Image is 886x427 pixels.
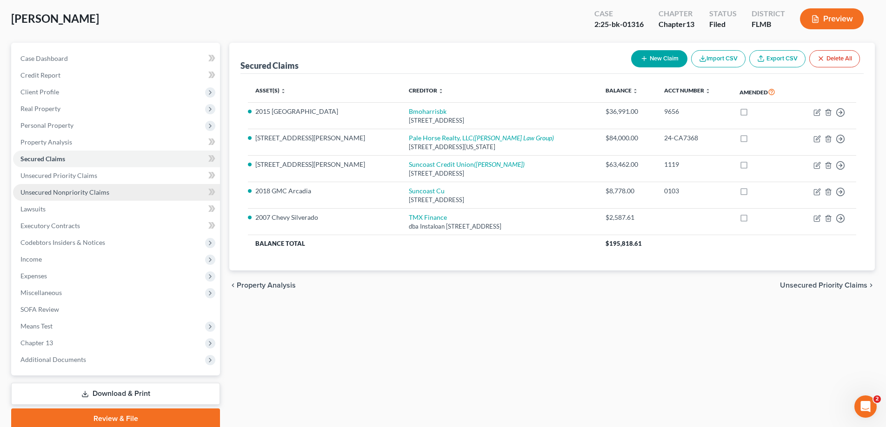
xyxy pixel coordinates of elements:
span: $195,818.61 [606,240,642,247]
th: Balance Total [248,235,598,252]
span: Case Dashboard [20,54,68,62]
span: SOFA Review [20,305,59,313]
button: chevron_left Property Analysis [229,282,296,289]
a: Case Dashboard [13,50,220,67]
a: Acct Number unfold_more [664,87,711,94]
a: SOFA Review [13,301,220,318]
li: 2018 GMC Arcadia [255,186,394,196]
span: Unsecured Nonpriority Claims [20,188,109,196]
i: unfold_more [705,88,711,94]
span: Personal Property [20,121,73,129]
div: $2,587.61 [606,213,649,222]
div: [STREET_ADDRESS] [409,169,591,178]
span: Lawsuits [20,205,46,213]
button: Delete All [809,50,860,67]
i: ([PERSON_NAME] Law Group) [473,134,554,142]
a: Download & Print [11,383,220,405]
button: Preview [800,8,864,29]
span: Secured Claims [20,155,65,163]
div: FLMB [752,19,785,30]
button: Import CSV [691,50,746,67]
div: Chapter [659,19,694,30]
div: Case [594,8,644,19]
div: Status [709,8,737,19]
span: Credit Report [20,71,60,79]
div: 2:25-bk-01316 [594,19,644,30]
div: dba Instaloan [STREET_ADDRESS] [409,222,591,231]
a: Executory Contracts [13,217,220,234]
div: 0103 [664,186,725,196]
i: unfold_more [633,88,638,94]
i: chevron_left [229,282,237,289]
a: Secured Claims [13,151,220,167]
iframe: Intercom live chat [854,395,877,418]
span: Expenses [20,272,47,280]
li: 2007 Chevy Silverado [255,213,394,222]
div: 24-CA7368 [664,133,725,143]
span: Real Property [20,105,60,112]
a: Suncoast Credit Union([PERSON_NAME]) [409,160,525,168]
a: Property Analysis [13,134,220,151]
i: ([PERSON_NAME]) [474,160,525,168]
a: Bmoharrisbk [409,107,446,115]
a: Suncoast Cu [409,187,445,195]
div: Filed [709,19,737,30]
div: $84,000.00 [606,133,649,143]
span: Unsecured Priority Claims [780,282,867,289]
i: unfold_more [438,88,444,94]
li: [STREET_ADDRESS][PERSON_NAME] [255,160,394,169]
span: [PERSON_NAME] [11,12,99,25]
span: Property Analysis [20,138,72,146]
span: 2 [873,395,881,403]
th: Amended [732,81,794,103]
span: Additional Documents [20,355,86,363]
span: Unsecured Priority Claims [20,171,97,179]
div: [STREET_ADDRESS][US_STATE] [409,143,591,151]
div: District [752,8,785,19]
li: [STREET_ADDRESS][PERSON_NAME] [255,133,394,143]
a: Export CSV [749,50,806,67]
span: Miscellaneous [20,289,62,296]
a: Credit Report [13,67,220,84]
button: New Claim [631,50,687,67]
div: [STREET_ADDRESS] [409,116,591,125]
div: Chapter [659,8,694,19]
span: Property Analysis [237,282,296,289]
button: Unsecured Priority Claims chevron_right [780,282,875,289]
span: Means Test [20,322,53,330]
div: $36,991.00 [606,107,649,116]
a: Unsecured Nonpriority Claims [13,184,220,201]
span: Codebtors Insiders & Notices [20,238,105,246]
i: unfold_more [280,88,286,94]
div: 1119 [664,160,725,169]
div: [STREET_ADDRESS] [409,196,591,204]
span: Income [20,255,42,263]
span: Client Profile [20,88,59,96]
span: 13 [686,20,694,28]
span: Executory Contracts [20,222,80,230]
a: Unsecured Priority Claims [13,167,220,184]
i: chevron_right [867,282,875,289]
div: Secured Claims [240,60,299,71]
div: $8,778.00 [606,186,649,196]
span: Chapter 13 [20,339,53,347]
a: Balance unfold_more [606,87,638,94]
a: Lawsuits [13,201,220,217]
a: Pale Horse Realty, LLC([PERSON_NAME] Law Group) [409,134,554,142]
li: 2015 [GEOGRAPHIC_DATA] [255,107,394,116]
div: 9656 [664,107,725,116]
a: TMX Finance [409,213,447,221]
a: Asset(s) unfold_more [255,87,286,94]
a: Creditor unfold_more [409,87,444,94]
div: $63,462.00 [606,160,649,169]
